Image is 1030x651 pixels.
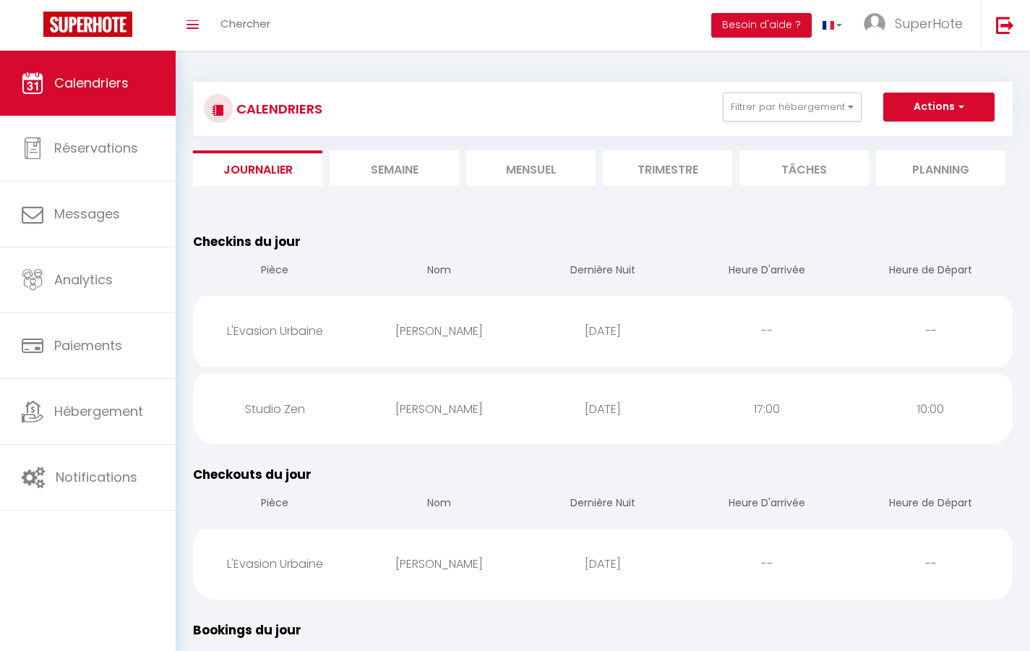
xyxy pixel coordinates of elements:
[739,150,869,186] li: Tâches
[54,205,120,223] span: Messages
[193,484,357,525] th: Pièce
[54,271,113,289] span: Analytics
[54,402,143,420] span: Hébergement
[849,540,1013,587] div: --
[684,484,849,525] th: Heure D'arrivée
[193,466,312,483] span: Checkouts du jour
[521,251,685,292] th: Dernière Nuit
[193,540,357,587] div: L'Evasion Urbaine
[711,13,812,38] button: Besoin d'aide ?
[357,540,521,587] div: [PERSON_NAME]
[54,139,138,157] span: Réservations
[330,150,459,186] li: Semaine
[521,386,685,433] div: [DATE]
[723,93,862,122] button: Filtrer par hébergement
[849,251,1013,292] th: Heure de Départ
[684,251,849,292] th: Heure D'arrivée
[849,307,1013,354] div: --
[684,386,849,433] div: 17:00
[193,621,301,639] span: Bookings du jour
[220,16,270,31] span: Chercher
[876,150,1005,186] li: Planning
[996,16,1014,34] img: logout
[233,93,322,125] h3: CALENDRIERS
[193,386,357,433] div: Studio Zen
[43,12,132,37] img: Super Booking
[54,74,129,92] span: Calendriers
[603,150,732,186] li: Trimestre
[357,251,521,292] th: Nom
[521,307,685,354] div: [DATE]
[56,468,137,486] span: Notifications
[895,14,963,33] span: SuperHote
[12,6,55,49] button: Ouvrir le widget de chat LiveChat
[684,540,849,587] div: --
[193,307,357,354] div: L'Evasion Urbaine
[883,93,995,122] button: Actions
[849,386,1013,433] div: 10:00
[193,251,357,292] th: Pièce
[193,150,322,186] li: Journalier
[466,150,596,186] li: Mensuel
[521,484,685,525] th: Dernière Nuit
[684,307,849,354] div: --
[193,233,301,250] span: Checkins du jour
[357,386,521,433] div: [PERSON_NAME]
[521,540,685,587] div: [DATE]
[357,484,521,525] th: Nom
[864,13,885,35] img: ...
[54,336,122,354] span: Paiements
[357,307,521,354] div: [PERSON_NAME]
[849,484,1013,525] th: Heure de Départ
